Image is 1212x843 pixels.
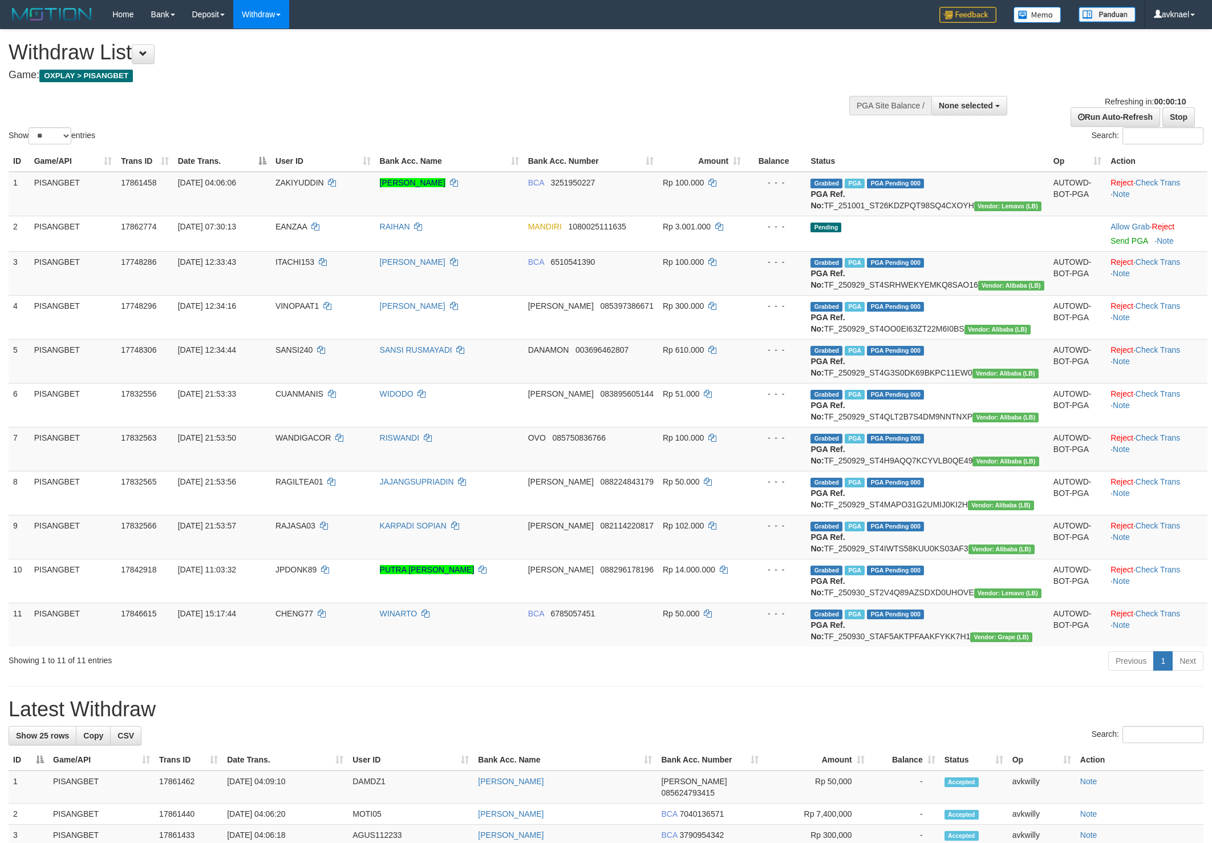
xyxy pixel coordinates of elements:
span: RAJASA03 [275,521,315,530]
span: 17832566 [121,521,156,530]
td: · · [1106,559,1207,603]
b: PGA Ref. No: [810,269,845,289]
span: VINOPAAT1 [275,301,319,310]
a: Reject [1110,433,1133,442]
a: Reject [1110,609,1133,618]
a: [PERSON_NAME] [380,257,445,267]
a: [PERSON_NAME] [478,809,544,818]
span: PGA Pending [867,346,924,356]
a: RAIHAN [380,222,410,231]
span: 17832563 [121,433,156,442]
a: WIDODO [380,389,414,398]
td: TF_250930_ST2V4Q89AZSDXD0UHOVE [806,559,1048,603]
th: Bank Acc. Number: activate to sort column ascending [524,151,658,172]
div: - - - [750,256,801,268]
a: Reject [1110,389,1133,398]
td: 7 [9,427,30,471]
a: Reject [1110,345,1133,354]
th: Status: activate to sort column ascending [940,749,1008,771]
td: 2 [9,804,48,825]
b: PGA Ref. No: [810,357,845,377]
span: Vendor URL: https://dashboard.q2checkout.com/secure [978,281,1044,291]
a: [PERSON_NAME] [478,830,544,840]
td: PISANGBET [30,251,116,295]
div: PGA Site Balance / [849,96,931,115]
a: Check Trans [1136,433,1181,442]
span: [DATE] 15:17:44 [178,609,236,618]
span: Copy 085397386671 to clipboard [601,301,654,310]
th: Bank Acc. Number: activate to sort column ascending [656,749,763,771]
span: PGA Pending [867,179,924,188]
td: PISANGBET [30,603,116,647]
span: 17832565 [121,477,156,486]
a: Check Trans [1136,301,1181,310]
span: Rp 610.000 [663,345,704,354]
a: Reject [1110,257,1133,267]
th: Trans ID: activate to sort column ascending [116,151,173,172]
b: PGA Ref. No: [810,489,845,509]
td: PISANGBET [30,295,116,339]
span: Vendor URL: https://dashboard.q2checkout.com/secure [972,457,1039,466]
span: 17832556 [121,389,156,398]
span: [DATE] 12:33:43 [178,257,236,267]
span: Vendor URL: https://dashboard.q2checkout.com/secure [974,588,1041,598]
span: OVO [528,433,546,442]
a: CSV [110,726,141,745]
a: Note [1113,313,1130,322]
span: Marked by avkvina [845,566,865,575]
span: 17748306 [121,345,156,354]
span: Grabbed [810,478,842,487]
a: Note [1080,809,1097,818]
td: PISANGBET [30,515,116,559]
span: Copy 082114220817 to clipboard [601,521,654,530]
span: Vendor URL: https://dashboard.q2checkout.com/secure [970,632,1032,642]
span: [PERSON_NAME] [528,301,594,310]
a: 1 [1153,651,1173,671]
b: PGA Ref. No: [810,189,845,210]
span: PGA Pending [867,434,924,443]
span: Rp 14.000.000 [663,565,715,574]
div: - - - [750,564,801,575]
span: [DATE] 21:53:57 [178,521,236,530]
div: - - - [750,432,801,443]
a: RISWANDI [380,433,419,442]
h4: Game: [9,70,797,81]
b: PGA Ref. No: [810,620,845,641]
span: PGA Pending [867,258,924,268]
span: Vendor URL: https://dashboard.q2checkout.com/secure [972,369,1039,378]
td: avkwilly [1008,771,1076,804]
span: Grabbed [810,346,842,356]
span: CSV [117,731,134,740]
span: Vendor URL: https://dashboard.q2checkout.com/secure [964,325,1031,334]
td: Rp 50,000 [763,771,869,804]
td: PISANGBET [30,216,116,251]
span: RAGILTEA01 [275,477,323,486]
a: Note [1113,445,1130,454]
td: · · [1106,295,1207,339]
th: Bank Acc. Name: activate to sort column ascending [473,749,656,771]
td: TF_250930_STAF5AKTPFAAKFYKK7H1 [806,603,1048,647]
div: - - - [750,177,801,188]
span: 17861458 [121,178,156,187]
span: Grabbed [810,434,842,443]
span: Copy 1080025111635 to clipboard [568,222,626,231]
a: PUTRA [PERSON_NAME] [380,565,475,574]
strong: 00:00:10 [1154,97,1186,106]
th: Trans ID: activate to sort column ascending [155,749,222,771]
span: Show 25 rows [16,731,69,740]
img: MOTION_logo.png [9,6,95,23]
td: AUTOWD-BOT-PGA [1049,603,1106,647]
span: [PERSON_NAME] [528,521,594,530]
a: [PERSON_NAME] [380,178,445,187]
span: [DATE] 21:53:33 [178,389,236,398]
label: Show entries [9,127,95,144]
div: - - - [750,520,801,531]
td: AUTOWD-BOT-PGA [1049,559,1106,603]
span: Vendor URL: https://dashboard.q2checkout.com/secure [972,413,1039,422]
span: Accepted [945,777,979,787]
label: Search: [1092,127,1203,144]
span: [DATE] 12:34:16 [178,301,236,310]
span: Copy [83,731,103,740]
td: 11 [9,603,30,647]
span: 17748296 [121,301,156,310]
